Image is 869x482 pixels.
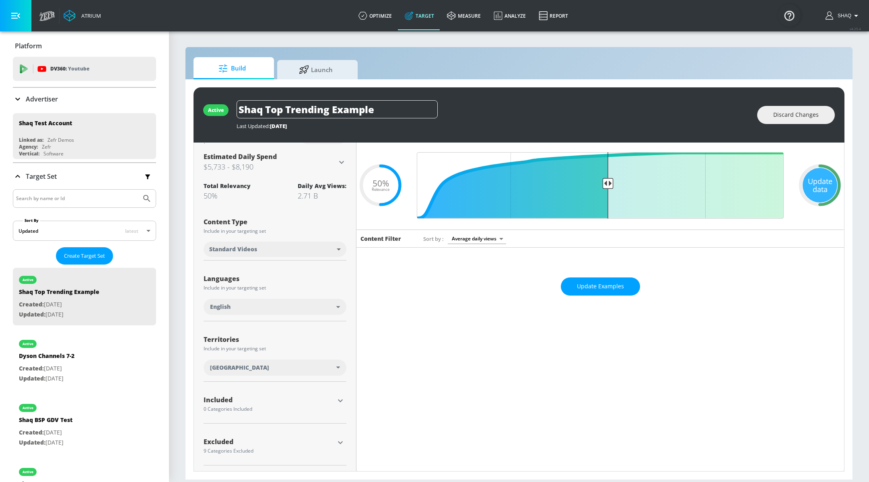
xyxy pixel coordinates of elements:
[360,235,401,242] h6: Content Filter
[352,1,398,30] a: optimize
[373,179,389,188] span: 50%
[237,122,749,130] div: Last Updated:
[850,27,861,31] span: v 4.25.4
[285,60,346,79] span: Launch
[208,107,224,114] div: active
[19,438,72,448] p: [DATE]
[19,374,74,384] p: [DATE]
[23,406,33,410] div: active
[13,57,156,81] div: DV360: Youtube
[64,10,101,22] a: Atrium
[372,188,389,192] span: Relevance
[532,1,575,30] a: Report
[487,1,532,30] a: Analyze
[23,218,40,223] label: Sort By
[19,428,72,438] p: [DATE]
[204,299,346,315] div: English
[204,397,334,403] div: Included
[204,285,346,290] div: Include in your targeting set
[19,119,72,127] div: Shaq Test Account
[577,281,624,292] span: Update Examples
[125,228,138,234] span: latest
[13,268,156,325] div: activeShaq Top Trending ExampleCreated:[DATE]Updated:[DATE]
[19,439,45,446] span: Updated:
[13,163,156,190] div: Target Set
[13,396,156,453] div: activeShaq BSP GDV TestCreated:[DATE]Updated:[DATE]
[16,193,138,204] input: Search by name or Id
[26,95,58,103] p: Advertiser
[13,113,156,159] div: Shaq Test AccountLinked as:Zefr DemosAgency:ZefrVertical:Software
[13,35,156,57] div: Platform
[19,288,99,300] div: Shaq Top Trending Example
[204,336,346,343] div: Territories
[50,64,89,73] p: DV360:
[42,143,51,150] div: Zefr
[204,449,334,453] div: 9 Categories Excluded
[15,41,42,50] p: Platform
[19,143,38,150] div: Agency:
[298,191,346,201] div: 2.71 B
[23,278,33,282] div: active
[204,219,346,225] div: Content Type
[19,150,39,157] div: Vertical:
[19,310,99,320] p: [DATE]
[398,1,441,30] a: Target
[773,110,819,120] span: Discard Changes
[803,168,837,203] div: Update data
[834,13,851,19] span: login as: shaquille.huang@zefr.com
[47,137,74,143] div: Zefr Demos
[413,152,788,219] input: Final Threshold
[19,364,74,374] p: [DATE]
[757,106,835,124] button: Discard Changes
[23,342,33,346] div: active
[423,235,444,242] span: Sort by
[13,332,156,389] div: activeDyson Channels 7-2Created:[DATE]Updated:[DATE]
[778,4,801,27] button: Open Resource Center
[209,245,257,253] span: Standard Videos
[210,364,269,372] span: [GEOGRAPHIC_DATA]
[19,364,44,372] span: Created:
[204,152,346,172] div: Estimated Daily Spend$5,733 - $8,190
[78,12,101,19] div: Atrium
[270,122,287,130] span: [DATE]
[210,303,231,311] span: English
[204,407,334,412] div: 0 Categories Included
[19,228,38,234] div: Updated
[204,161,337,172] h3: $5,733 - $8,190
[56,247,113,265] button: Create Target Set
[202,59,263,78] span: Build
[43,150,64,157] div: Software
[19,428,44,436] span: Created:
[204,439,334,445] div: Excluded
[68,64,89,73] p: Youtube
[441,1,487,30] a: measure
[19,374,45,382] span: Updated:
[19,300,44,308] span: Created:
[448,233,506,244] div: Average daily views
[204,275,346,282] div: Languages
[204,360,346,376] div: [GEOGRAPHIC_DATA]
[204,182,251,190] div: Total Relevancy
[204,191,251,201] div: 50%
[23,470,33,474] div: active
[19,310,45,318] span: Updated:
[298,182,346,190] div: Daily Avg Views:
[19,416,72,428] div: Shaq BSP GDV Test
[19,137,43,143] div: Linked as:
[19,300,99,310] p: [DATE]
[26,172,57,181] p: Target Set
[64,251,105,261] span: Create Target Set
[13,88,156,110] div: Advertiser
[19,352,74,364] div: Dyson Channels 7-2
[204,152,277,161] span: Estimated Daily Spend
[826,11,861,21] button: Shaq
[204,229,346,234] div: Include in your targeting set
[561,277,640,296] button: Update Examples
[204,346,346,351] div: Include in your targeting set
